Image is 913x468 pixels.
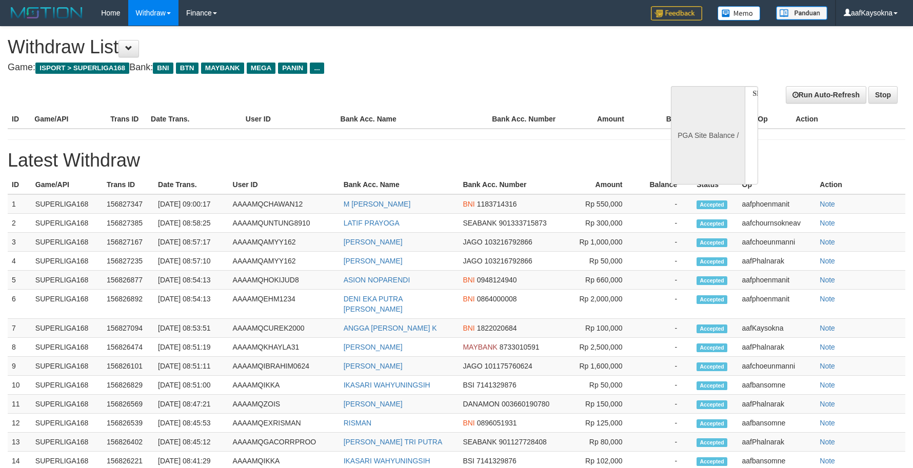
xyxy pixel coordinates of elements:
[638,319,692,338] td: -
[278,63,307,74] span: PANIN
[820,438,835,446] a: Note
[753,110,791,129] th: Op
[671,86,745,185] div: PGA Site Balance /
[820,419,835,427] a: Note
[154,395,229,414] td: [DATE] 08:47:21
[31,376,103,395] td: SUPERLIGA168
[344,200,411,208] a: M [PERSON_NAME]
[738,214,816,233] td: aafchournsokneav
[638,194,692,214] td: -
[776,6,827,20] img: panduan.png
[154,376,229,395] td: [DATE] 08:51:00
[103,214,154,233] td: 156827385
[8,290,31,319] td: 6
[697,457,727,466] span: Accepted
[573,290,638,319] td: Rp 2,000,000
[103,233,154,252] td: 156827167
[247,63,276,74] span: MEGA
[651,6,702,21] img: Feedback.jpg
[8,252,31,271] td: 4
[463,200,474,208] span: BNI
[8,37,599,57] h1: Withdraw List
[229,214,340,233] td: AAAAMQUNTUNG8910
[154,338,229,357] td: [DATE] 08:51:19
[868,86,898,104] a: Stop
[229,233,340,252] td: AAAAMQAMYY162
[477,419,517,427] span: 0896051931
[103,414,154,433] td: 156826539
[154,433,229,452] td: [DATE] 08:45:12
[103,376,154,395] td: 156826829
[463,324,474,332] span: BNI
[820,219,835,227] a: Note
[816,175,905,194] th: Action
[344,362,403,370] a: [PERSON_NAME]
[738,395,816,414] td: aafPhalnarak
[820,200,835,208] a: Note
[459,175,573,194] th: Bank Acc. Number
[573,338,638,357] td: Rp 2,500,000
[344,400,403,408] a: [PERSON_NAME]
[638,175,692,194] th: Balance
[229,271,340,290] td: AAAAMQHOKIJUD8
[463,400,500,408] span: DANAMON
[8,175,31,194] th: ID
[499,438,546,446] span: 901127728408
[8,150,905,171] h1: Latest Withdraw
[8,214,31,233] td: 2
[820,362,835,370] a: Note
[738,290,816,319] td: aafphoenmanit
[31,319,103,338] td: SUPERLIGA168
[31,252,103,271] td: SUPERLIGA168
[8,319,31,338] td: 7
[31,290,103,319] td: SUPERLIGA168
[573,414,638,433] td: Rp 125,000
[229,376,340,395] td: AAAAMQIKKA
[310,63,324,74] span: ...
[738,433,816,452] td: aafPhalnarak
[738,233,816,252] td: aafchoeunmanni
[344,457,430,465] a: IKASARI WAHYUNINGSIH
[738,338,816,357] td: aafPhalnarak
[638,414,692,433] td: -
[820,295,835,303] a: Note
[573,395,638,414] td: Rp 150,000
[463,381,474,389] span: BSI
[697,276,727,285] span: Accepted
[147,110,242,129] th: Date Trans.
[638,357,692,376] td: -
[463,295,474,303] span: BNI
[154,194,229,214] td: [DATE] 09:00:17
[106,110,147,129] th: Trans ID
[154,414,229,433] td: [DATE] 08:45:53
[638,290,692,319] td: -
[638,395,692,414] td: -
[344,295,403,313] a: DENI EKA PUTRA [PERSON_NAME]
[344,238,403,246] a: [PERSON_NAME]
[692,175,738,194] th: Status
[229,319,340,338] td: AAAAMQCUREK2000
[488,110,564,129] th: Bank Acc. Number
[154,214,229,233] td: [DATE] 08:58:25
[8,395,31,414] td: 11
[638,271,692,290] td: -
[103,290,154,319] td: 156826892
[738,357,816,376] td: aafchoeunmanni
[463,457,474,465] span: BSI
[103,271,154,290] td: 156826877
[340,175,459,194] th: Bank Acc. Name
[738,414,816,433] td: aafbansomne
[697,324,727,333] span: Accepted
[697,238,727,247] span: Accepted
[201,63,244,74] span: MAYBANK
[820,343,835,351] a: Note
[477,457,517,465] span: 7141329876
[336,110,488,129] th: Bank Acc. Name
[35,63,129,74] span: ISPORT > SUPERLIGA168
[500,343,540,351] span: 8733010591
[697,400,727,409] span: Accepted
[31,194,103,214] td: SUPERLIGA168
[154,319,229,338] td: [DATE] 08:53:51
[229,357,340,376] td: AAAAMQIBRAHIM0624
[154,271,229,290] td: [DATE] 08:54:13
